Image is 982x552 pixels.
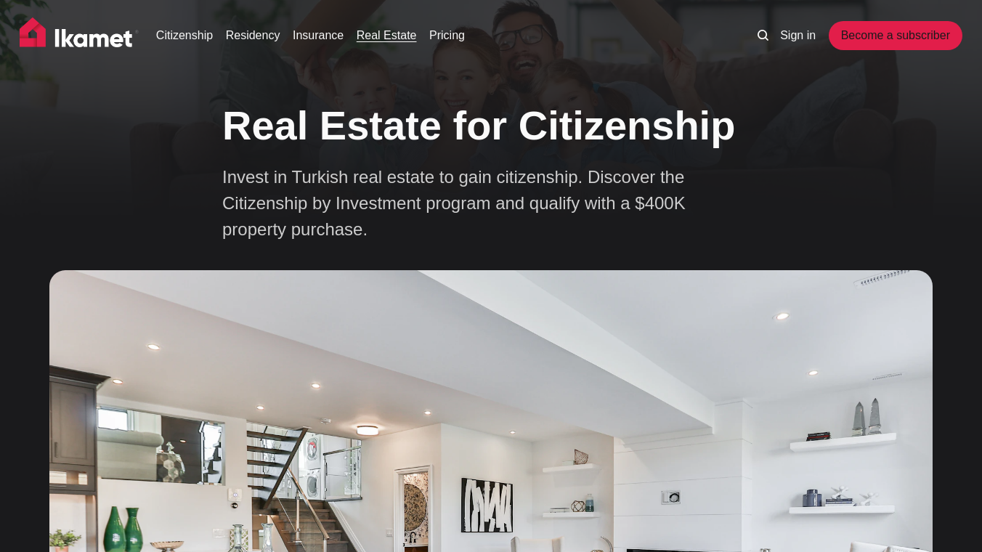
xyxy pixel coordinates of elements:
[156,27,213,44] a: Citizenship
[226,27,280,44] a: Residency
[20,17,139,54] img: Ikamet home
[780,27,816,44] a: Sign in
[293,27,344,44] a: Insurance
[429,27,465,44] a: Pricing
[357,27,417,44] a: Real Estate
[222,164,731,243] p: Invest in Turkish real estate to gain citizenship. Discover the Citizenship by Investment program...
[222,101,760,150] h1: Real Estate for Citizenship
[829,21,962,50] a: Become a subscriber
